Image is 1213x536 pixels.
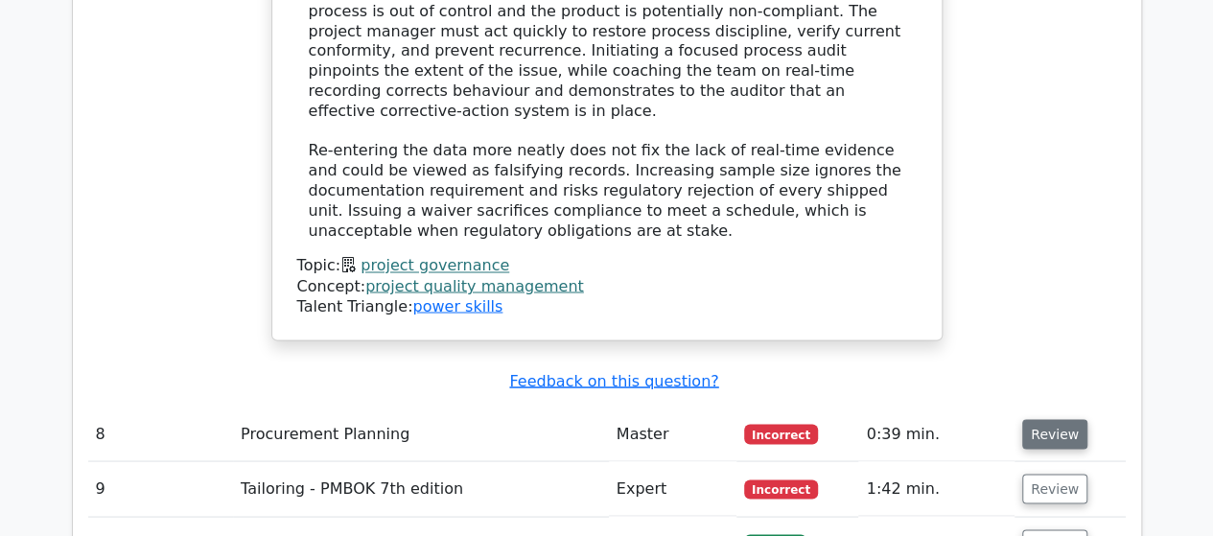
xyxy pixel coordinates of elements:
td: Tailoring - PMBOK 7th edition [233,461,609,516]
div: Topic: [297,256,917,276]
td: Procurement Planning [233,407,609,461]
a: power skills [412,296,502,315]
td: 9 [88,461,234,516]
a: project governance [361,256,509,274]
td: Expert [609,461,736,516]
button: Review [1022,419,1087,449]
a: project quality management [365,276,584,294]
a: Feedback on this question? [509,371,718,389]
td: 1:42 min. [858,461,1015,516]
span: Incorrect [744,479,818,499]
div: Concept: [297,276,917,296]
td: Master [609,407,736,461]
span: Incorrect [744,424,818,443]
div: Talent Triangle: [297,256,917,315]
button: Review [1022,474,1087,503]
td: 0:39 min. [858,407,1015,461]
td: 8 [88,407,234,461]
